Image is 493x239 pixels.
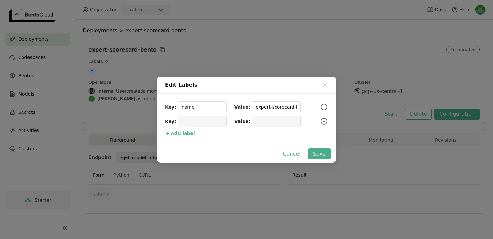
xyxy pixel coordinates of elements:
div: dialog [157,77,336,163]
span: Key: [165,104,176,110]
span: Key: [165,118,176,124]
span: Value: [234,118,250,124]
button: Save [308,148,331,159]
button: Cancel [278,148,306,159]
span: Value: [234,104,250,110]
button: + Add label [163,129,197,137]
div: Edit Labels [157,77,336,94]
